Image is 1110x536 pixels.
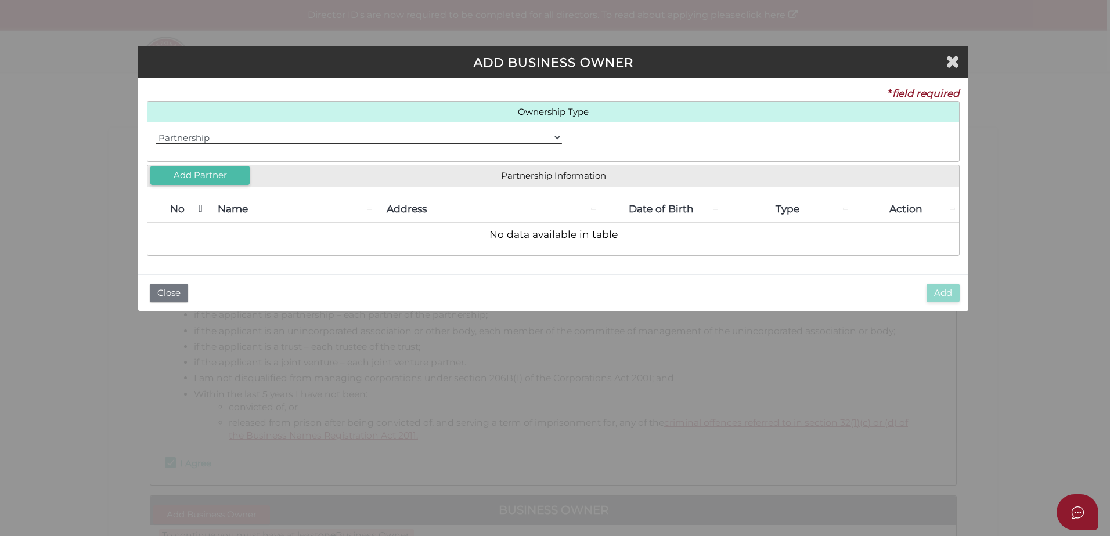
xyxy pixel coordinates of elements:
th: Date of Birth: activate to sort column ascending [600,196,722,223]
th: Name: activate to sort column ascending [207,196,376,223]
th: Type: activate to sort column ascending [722,196,852,223]
button: Close [150,284,188,303]
th: No: activate to sort column descending [147,196,207,223]
td: No data available in table [147,222,959,247]
button: Add [927,284,960,303]
th: Action: activate to sort column ascending [852,196,959,223]
button: Open asap [1057,494,1098,530]
th: Address: activate to sort column ascending [376,196,600,223]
